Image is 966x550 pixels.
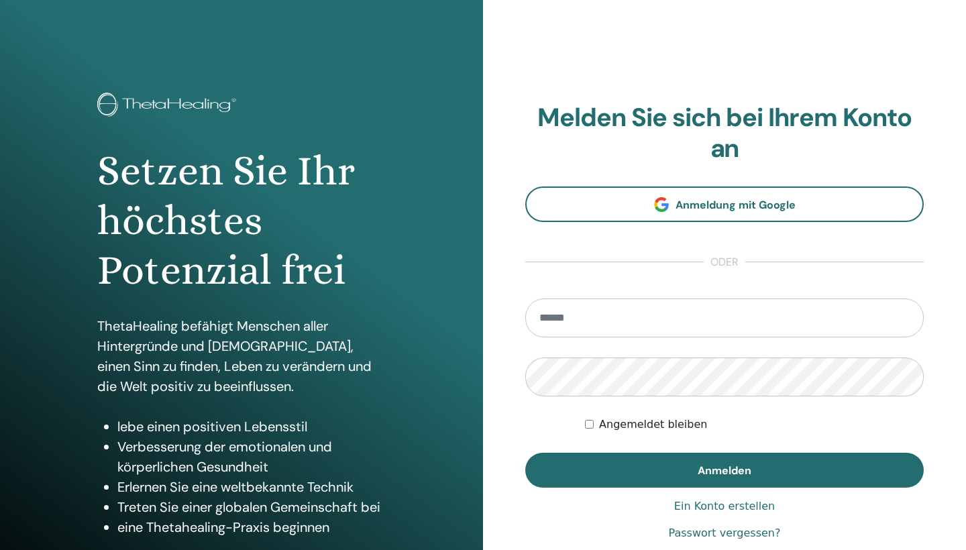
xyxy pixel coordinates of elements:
[698,463,751,478] span: Anmelden
[525,103,924,164] h2: Melden Sie sich bei Ihrem Konto an
[525,186,924,222] a: Anmeldung mit Google
[117,497,386,517] li: Treten Sie einer globalen Gemeinschaft bei
[669,525,781,541] a: Passwort vergessen?
[674,498,775,514] a: Ein Konto erstellen
[117,477,386,497] li: Erlernen Sie eine weltbekannte Technik
[97,316,386,396] p: ThetaHealing befähigt Menschen aller Hintergründe und [DEMOGRAPHIC_DATA], einen Sinn zu finden, L...
[585,417,924,433] div: Keep me authenticated indefinitely or until I manually logout
[97,146,386,296] h1: Setzen Sie Ihr höchstes Potenzial frei
[525,453,924,488] button: Anmelden
[704,254,745,270] span: oder
[117,437,386,477] li: Verbesserung der emotionalen und körperlichen Gesundheit
[599,417,707,433] label: Angemeldet bleiben
[117,517,386,537] li: eine Thetahealing-Praxis beginnen
[117,417,386,437] li: lebe einen positiven Lebensstil
[676,198,796,212] span: Anmeldung mit Google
